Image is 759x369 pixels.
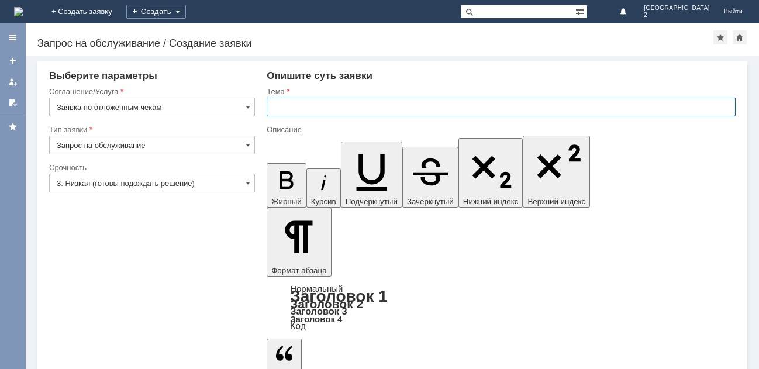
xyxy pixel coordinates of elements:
a: Перейти на домашнюю страницу [14,7,23,16]
div: Тема [267,88,733,95]
span: Опишите суть заявки [267,70,372,81]
span: Формат абзаца [271,266,326,275]
span: Верхний индекс [527,197,585,206]
img: logo [14,7,23,16]
div: Запрос на обслуживание / Создание заявки [37,37,713,49]
span: Курсив [311,197,336,206]
button: Курсив [306,168,341,208]
button: Верхний индекс [523,136,590,208]
div: Добавить в избранное [713,30,727,44]
div: Тип заявки [49,126,253,133]
div: Формат абзаца [267,285,736,330]
button: Подчеркнутый [341,142,402,208]
a: Код [290,321,306,332]
button: Жирный [267,163,306,208]
div: Соглашение/Услуга [49,88,253,95]
span: [GEOGRAPHIC_DATA] [644,5,710,12]
a: Заголовок 1 [290,287,388,305]
span: Нижний индекс [463,197,519,206]
div: Сделать домашней страницей [733,30,747,44]
span: 2 [644,12,710,19]
div: Создать [126,5,186,19]
span: Подчеркнутый [346,197,398,206]
button: Нижний индекс [458,138,523,208]
button: Зачеркнутый [402,147,458,208]
span: Расширенный поиск [575,5,587,16]
span: Жирный [271,197,302,206]
a: Мои заявки [4,73,22,91]
div: Описание [267,126,733,133]
a: Заголовок 4 [290,314,342,324]
a: Мои согласования [4,94,22,112]
a: Создать заявку [4,51,22,70]
a: Заголовок 3 [290,306,347,316]
span: Зачеркнутый [407,197,454,206]
a: Заголовок 2 [290,297,363,311]
div: Срочность [49,164,253,171]
a: Нормальный [290,284,343,294]
span: Выберите параметры [49,70,157,81]
button: Формат абзаца [267,208,331,277]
